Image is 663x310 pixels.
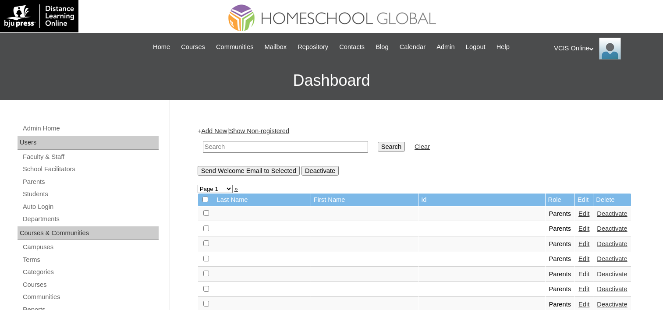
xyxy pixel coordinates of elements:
[260,42,291,52] a: Mailbox
[597,210,627,217] a: Deactivate
[578,255,589,262] a: Edit
[229,127,289,134] a: Show Non-registered
[265,42,287,52] span: Mailbox
[599,38,621,60] img: VCIS Online Admin
[22,164,159,175] a: School Facilitators
[234,185,238,192] a: »
[546,222,575,236] td: Parents
[214,194,311,206] td: Last Name
[22,214,159,225] a: Departments
[22,279,159,290] a: Courses
[22,189,159,200] a: Students
[597,271,627,278] a: Deactivate
[546,282,575,297] td: Parents
[466,42,486,52] span: Logout
[546,267,575,282] td: Parents
[22,292,159,303] a: Communities
[212,42,258,52] a: Communities
[22,151,159,162] a: Faculty & Staff
[203,141,368,153] input: Search
[546,252,575,267] td: Parents
[395,42,430,52] a: Calendar
[22,123,159,134] a: Admin Home
[578,271,589,278] a: Edit
[216,42,254,52] span: Communities
[293,42,333,52] a: Repository
[578,285,589,292] a: Edit
[546,194,575,206] td: Role
[376,42,388,52] span: Blog
[597,240,627,247] a: Deactivate
[339,42,365,52] span: Contacts
[418,194,545,206] td: Id
[22,254,159,265] a: Terms
[597,285,627,292] a: Deactivate
[301,166,339,176] input: Deactivate
[22,242,159,253] a: Campuses
[400,42,425,52] span: Calendar
[415,143,430,150] a: Clear
[201,127,227,134] a: Add New
[311,194,418,206] td: First Name
[198,127,631,175] div: + |
[181,42,205,52] span: Courses
[153,42,170,52] span: Home
[578,210,589,217] a: Edit
[371,42,393,52] a: Blog
[177,42,209,52] a: Courses
[4,61,659,100] h3: Dashboard
[198,166,300,176] input: Send Welcome Email to Selected
[4,4,74,28] img: logo-white.png
[18,136,159,150] div: Users
[492,42,514,52] a: Help
[496,42,510,52] span: Help
[578,240,589,247] a: Edit
[436,42,455,52] span: Admin
[298,42,328,52] span: Repository
[546,207,575,222] td: Parents
[546,237,575,252] td: Parents
[335,42,369,52] a: Contacts
[18,226,159,240] div: Courses & Communities
[378,142,405,151] input: Search
[578,225,589,232] a: Edit
[554,38,654,60] div: VCIS Online
[22,201,159,212] a: Auto Login
[432,42,459,52] a: Admin
[22,176,159,187] a: Parents
[593,194,631,206] td: Delete
[597,225,627,232] a: Deactivate
[597,255,627,262] a: Deactivate
[22,267,159,278] a: Categories
[597,301,627,308] a: Deactivate
[149,42,174,52] a: Home
[578,301,589,308] a: Edit
[575,194,593,206] td: Edit
[461,42,490,52] a: Logout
